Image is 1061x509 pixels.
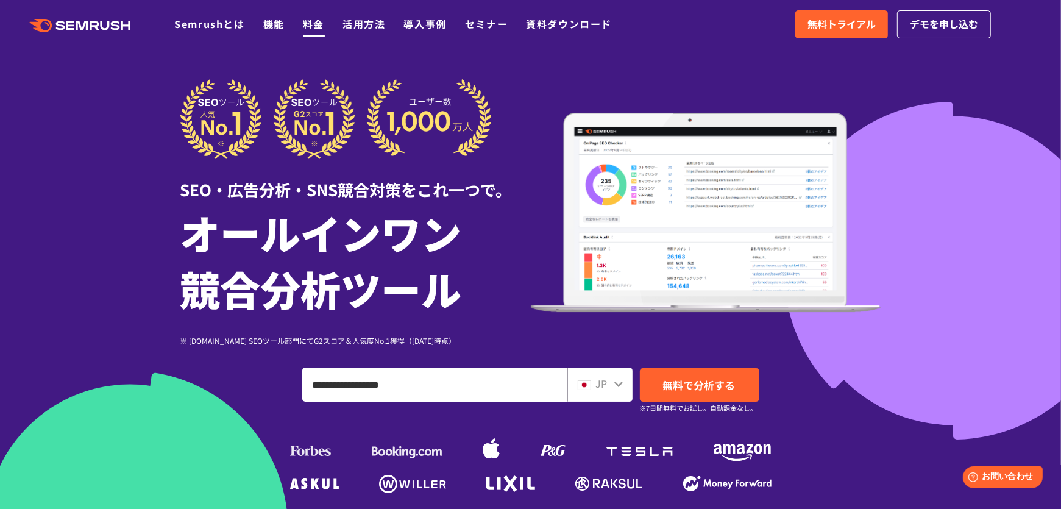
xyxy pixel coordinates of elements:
a: 導入事例 [404,16,447,31]
a: 活用方法 [342,16,385,31]
a: 無料トライアル [795,10,888,38]
a: Semrushとは [174,16,244,31]
a: 資料ダウンロード [526,16,612,31]
span: 無料で分析する [663,377,736,393]
a: セミナー [465,16,508,31]
a: 無料で分析する [640,368,759,402]
span: 無料トライアル [807,16,876,32]
a: 機能 [263,16,285,31]
h1: オールインワン 競合分析ツール [180,204,531,316]
input: ドメイン、キーワードまたはURLを入力してください [303,368,567,401]
small: ※7日間無料でお試し。自動課金なし。 [640,402,758,414]
span: デモを申し込む [910,16,978,32]
div: ※ [DOMAIN_NAME] SEOツール部門にてG2スコア＆人気度No.1獲得（[DATE]時点） [180,335,531,346]
iframe: Help widget launcher [953,461,1048,496]
a: デモを申し込む [897,10,991,38]
div: SEO・広告分析・SNS競合対策をこれ一つで。 [180,159,531,201]
span: JP [596,376,608,391]
a: 料金 [303,16,324,31]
